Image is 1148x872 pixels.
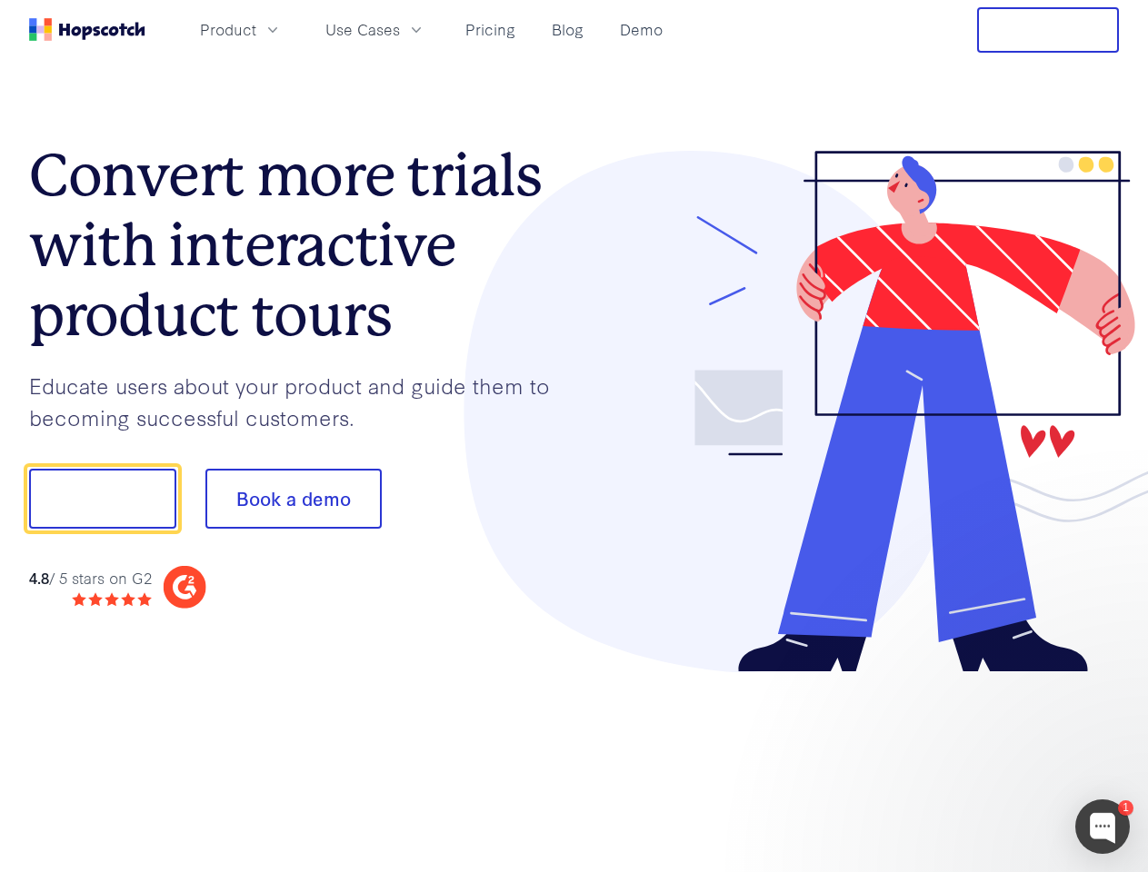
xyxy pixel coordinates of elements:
a: Pricing [458,15,523,45]
span: Product [200,18,256,41]
button: Use Cases [314,15,436,45]
a: Demo [613,15,670,45]
a: Blog [544,15,591,45]
a: Home [29,18,145,41]
button: Show me! [29,469,176,529]
button: Free Trial [977,7,1119,53]
p: Educate users about your product and guide them to becoming successful customers. [29,370,574,432]
strong: 4.8 [29,567,49,588]
span: Use Cases [325,18,400,41]
h1: Convert more trials with interactive product tours [29,141,574,350]
div: 1 [1118,800,1133,816]
button: Book a demo [205,469,382,529]
div: / 5 stars on G2 [29,567,152,590]
button: Product [189,15,293,45]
